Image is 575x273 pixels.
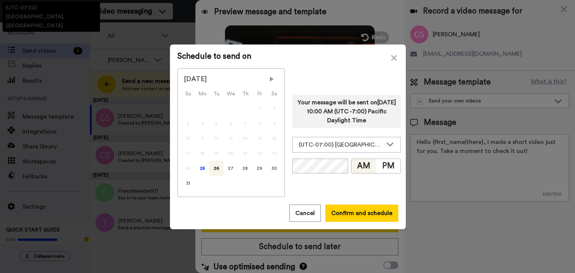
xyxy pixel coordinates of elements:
[252,116,267,131] div: Fri Aug 08 2025
[209,116,223,131] div: Tue Aug 05 2025
[238,161,252,176] div: Thu Aug 28 2025
[33,29,129,36] p: Message from James, sent 47m ago
[223,131,238,146] div: Wed Aug 13 2025
[181,161,195,176] div: Sun Aug 24 2025
[227,91,235,96] abbr: Wednesday
[181,131,195,146] div: Sun Aug 10 2025
[352,159,376,173] button: AM
[267,131,282,146] div: Sat Aug 16 2025
[271,91,277,96] abbr: Saturday
[181,176,195,191] div: Sun Aug 31 2025
[181,116,195,131] div: Sun Aug 03 2025
[238,131,252,146] div: Thu Aug 14 2025
[268,76,276,83] span: Next Month
[376,159,401,173] button: PM
[292,95,401,128] div: Your message will be sent on [DATE] 10:00 AM (UTC -7:00) Pacific Daylight Time
[195,161,209,176] div: Mon Aug 25 2025
[252,131,267,146] div: Fri Aug 15 2025
[185,91,191,96] abbr: Sunday
[11,16,139,40] div: message notification from James, 47m ago. Hi Adam, ​ Boost your Bonjoro view rate with this handy...
[209,131,223,146] div: Tue Aug 12 2025
[223,146,238,161] div: Wed Aug 20 2025
[198,91,207,96] abbr: Monday
[33,21,129,29] p: Hi [PERSON_NAME], ​ Boost your Bonjoro view rate with this handy guide. Make sure your sending ad...
[195,131,209,146] div: Mon Aug 11 2025
[213,91,219,96] abbr: Tuesday
[238,146,252,161] div: Thu Aug 21 2025
[184,75,279,84] div: [DATE]
[195,116,209,131] div: Mon Aug 04 2025
[238,116,252,131] div: Thu Aug 07 2025
[242,91,249,96] abbr: Thursday
[17,22,29,34] img: Profile image for James
[252,101,267,116] div: Fri Aug 01 2025
[252,161,267,176] div: Fri Aug 29 2025
[181,146,195,161] div: Sun Aug 17 2025
[209,146,223,161] div: Tue Aug 19 2025
[267,116,282,131] div: Sat Aug 09 2025
[267,101,282,116] div: Sat Aug 02 2025
[223,161,238,176] div: Wed Aug 27 2025
[299,140,383,149] div: (UTC-07:00) [GEOGRAPHIC_DATA], [GEOGRAPHIC_DATA]
[267,161,282,176] div: Sat Aug 30 2025
[267,146,282,161] div: Sat Aug 23 2025
[252,146,267,161] div: Fri Aug 22 2025
[209,161,223,176] div: Tue Aug 26 2025
[223,116,238,131] div: Wed Aug 06 2025
[289,205,321,222] button: Cancel
[257,91,262,96] abbr: Friday
[177,52,398,61] span: Schedule to send on
[195,146,209,161] div: Mon Aug 18 2025
[325,205,398,222] button: Confirm and schedule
